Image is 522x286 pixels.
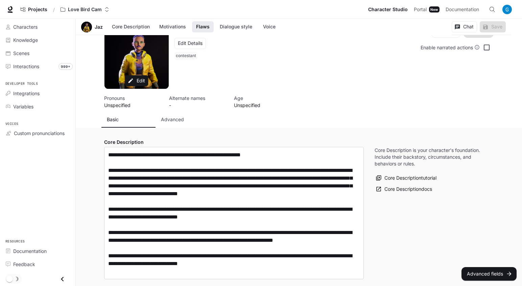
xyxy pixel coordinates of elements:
[3,258,73,270] a: Feedback
[485,3,499,16] button: Open Command Menu
[104,25,169,89] div: Avatar image
[104,95,161,109] button: Open character details dialog
[174,52,199,60] span: contestant
[174,38,206,49] button: Edit Details
[3,87,73,99] a: Integrations
[13,36,38,44] span: Knowledge
[104,147,364,279] div: label
[95,25,103,29] a: Jaz
[461,267,517,281] button: Advanced fields
[68,7,102,12] p: Love Bird Cam
[13,261,35,268] span: Feedback
[169,95,226,102] p: Alternate names
[375,147,483,167] p: Core Description is your character's foundation. Include their backstory, circumstances, and beha...
[3,245,73,257] a: Documentation
[169,102,226,109] p: -
[234,102,291,109] p: Unspecified
[429,6,440,12] div: New
[3,47,73,59] a: Scenes
[13,50,29,57] span: Scenes
[365,3,410,16] a: Character Studio
[81,22,92,32] div: Avatar image
[6,275,13,282] span: Dark mode toggle
[234,95,291,109] button: Open character details dialog
[107,116,119,123] p: Basic
[104,102,161,109] p: Unspecified
[216,21,256,32] button: Dialogue style
[57,3,112,16] button: Open workspace menu
[234,95,291,102] p: Age
[169,95,226,109] button: Open character details dialog
[13,248,47,255] span: Documentation
[3,34,73,46] a: Knowledge
[109,21,153,32] button: Core Description
[3,127,73,139] a: Custom pronunciations
[28,7,47,12] span: Projects
[104,139,364,146] h4: Core Description
[3,21,73,33] a: Characters
[421,44,480,51] div: Enable narrated actions
[156,21,189,32] button: Motivations
[13,63,39,70] span: Interactions
[258,21,280,32] button: Voice
[443,3,484,16] a: Documentation
[502,5,512,14] img: User avatar
[81,22,92,32] button: Open character avatar dialog
[55,272,70,286] button: Close drawer
[161,116,184,123] p: Advanced
[375,184,434,195] a: Core Descriptiondocs
[13,90,40,97] span: Integrations
[500,3,514,16] button: User avatar
[13,23,38,30] span: Characters
[3,60,73,72] a: Interactions
[174,52,199,62] button: Open character details dialog
[13,103,33,110] span: Variables
[174,24,192,35] button: Open character details dialog
[452,21,477,32] button: Chat
[14,130,65,137] span: Custom pronunciations
[125,75,148,86] button: Edit
[3,101,73,112] a: Variables
[104,95,161,102] p: Pronouns
[50,6,57,13] div: /
[411,3,442,16] a: PortalNew
[176,53,196,58] p: contestant
[192,21,214,32] button: Flaws
[18,3,50,16] a: Go to projects
[446,5,479,14] span: Documentation
[414,5,427,14] span: Portal
[368,5,408,14] span: Character Studio
[375,173,438,184] button: Core Descriptiontutorial
[58,63,73,70] span: 999+
[104,25,169,89] button: Open character avatar dialog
